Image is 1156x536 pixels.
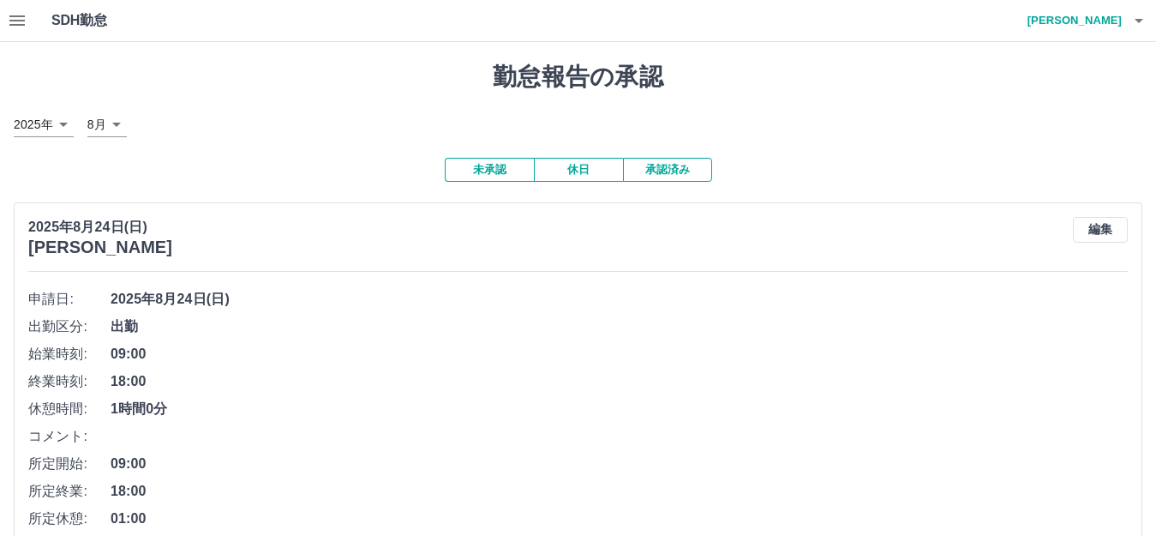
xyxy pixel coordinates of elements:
[28,454,111,474] span: 所定開始:
[534,158,623,182] button: 休日
[87,112,127,137] div: 8月
[28,371,111,392] span: 終業時刻:
[111,371,1128,392] span: 18:00
[623,158,712,182] button: 承認済み
[14,63,1142,92] h1: 勤怠報告の承認
[111,454,1128,474] span: 09:00
[111,289,1128,310] span: 2025年8月24日(日)
[445,158,534,182] button: 未承認
[14,112,74,137] div: 2025年
[28,344,111,364] span: 始業時刻:
[1073,217,1128,243] button: 編集
[28,289,111,310] span: 申請日:
[111,344,1128,364] span: 09:00
[28,217,172,238] p: 2025年8月24日(日)
[111,399,1128,419] span: 1時間0分
[111,481,1128,502] span: 18:00
[28,238,172,257] h3: [PERSON_NAME]
[28,481,111,502] span: 所定終業:
[28,426,111,447] span: コメント:
[111,316,1128,337] span: 出勤
[28,399,111,419] span: 休憩時間:
[111,509,1128,529] span: 01:00
[28,509,111,529] span: 所定休憩:
[28,316,111,337] span: 出勤区分:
